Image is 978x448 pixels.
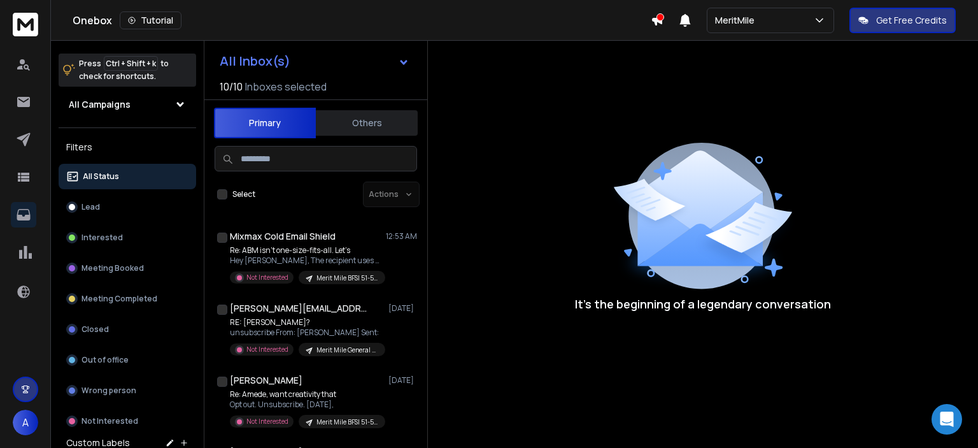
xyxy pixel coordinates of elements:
p: All Status [83,171,119,182]
h1: All Inbox(s) [220,55,290,68]
p: Re: ABM isn’t one-size-fits-all. Let’s [230,245,383,256]
p: Lead [81,202,100,212]
h1: [PERSON_NAME] [230,374,302,387]
label: Select [232,189,255,199]
button: Get Free Credits [849,8,956,33]
p: RE: [PERSON_NAME]? [230,317,383,328]
p: Hey [PERSON_NAME], The recipient uses Mixmax [230,256,383,266]
p: Re: Amede, want creativity that [230,389,383,400]
button: Meeting Booked [59,256,196,281]
span: Ctrl + Shift + k [104,56,158,71]
button: Primary [214,108,316,138]
p: Merit Mile BFSI 51-50, [GEOGRAPHIC_DATA] [316,417,378,427]
button: Meeting Completed [59,286,196,312]
p: Out of office [81,355,129,365]
button: Wrong person [59,378,196,403]
p: Not Interested [81,416,138,426]
h1: All Campaigns [69,98,131,111]
p: [DATE] [388,303,417,314]
button: All Inbox(s) [209,48,420,74]
span: 10 / 10 [220,79,243,94]
button: All Campaigns [59,92,196,117]
p: Closed [81,324,109,335]
p: Not Interested [246,417,288,426]
p: [DATE] [388,375,417,386]
button: Others [316,109,418,137]
button: All Status [59,164,196,189]
button: Not Interested [59,408,196,434]
button: Lead [59,194,196,220]
button: Closed [59,317,196,342]
button: Out of office [59,347,196,373]
p: Not Interested [246,345,288,354]
p: Interested [81,233,123,243]
h1: [PERSON_NAME][EMAIL_ADDRESS][PERSON_NAME][DOMAIN_NAME] [230,302,370,315]
p: Press to check for shortcuts. [79,57,169,83]
p: Not Interested [246,273,288,282]
button: Tutorial [120,11,181,29]
div: Open Intercom Messenger [932,404,962,435]
p: Get Free Credits [876,14,947,27]
p: It’s the beginning of a legendary conversation [575,295,831,313]
button: Interested [59,225,196,250]
p: MeritMile [715,14,760,27]
p: Meeting Completed [81,294,157,304]
p: Merit Mile BFSI 51-50, [GEOGRAPHIC_DATA] [316,273,378,283]
h3: Filters [59,138,196,156]
p: Opt out. Unsubscribe. [DATE], [230,400,383,410]
button: A [13,410,38,435]
div: Onebox [73,11,651,29]
h1: Mixmax Cold Email Shield [230,230,336,243]
p: Wrong person [81,386,136,396]
h3: Inboxes selected [245,79,327,94]
p: Meeting Booked [81,263,144,273]
p: Merit Mile General Tech [316,345,378,355]
p: unsubscribe From: [PERSON_NAME] Sent: [230,328,383,338]
p: 12:53 AM [386,231,417,242]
